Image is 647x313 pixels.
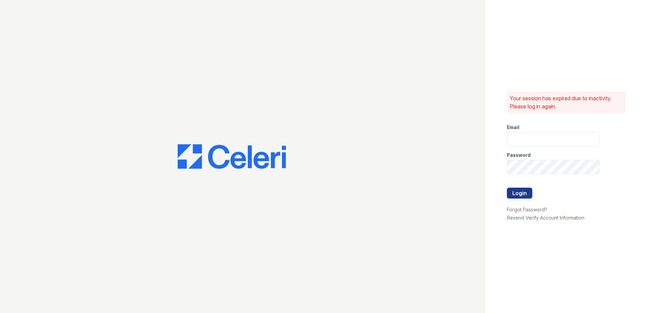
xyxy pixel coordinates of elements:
[507,215,584,221] a: Resend Verify Account Information
[507,207,547,212] a: Forgot Password?
[178,144,286,169] img: CE_Logo_Blue-a8612792a0a2168367f1c8372b55b34899dd931a85d93a1a3d3e32e68fde9ad4.png
[507,124,519,131] label: Email
[507,188,532,199] button: Login
[507,152,531,159] label: Password
[510,94,623,110] p: Your session has expired due to inactivity. Please log in again.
